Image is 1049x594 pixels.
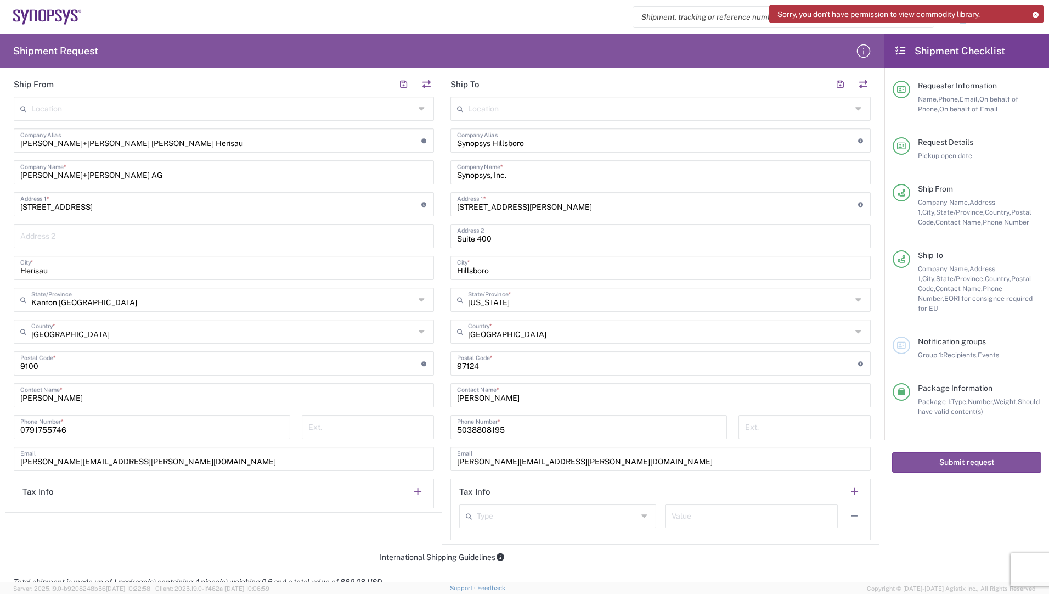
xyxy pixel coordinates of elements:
span: [DATE] 10:22:58 [106,585,150,592]
span: Phone Number [983,218,1029,226]
span: Country, [985,208,1011,216]
span: City, [922,274,936,283]
span: State/Province, [936,208,985,216]
span: Name, [918,95,938,103]
h2: Tax Info [22,486,54,497]
h2: Tax Info [459,486,490,497]
span: Sorry, you don't have permission to view commodity library. [777,9,980,19]
span: Type, [951,397,968,406]
span: State/Province, [936,274,985,283]
span: Server: 2025.19.0-b9208248b56 [13,585,150,592]
h2: Shipment Request [13,44,98,58]
span: Events [978,351,999,359]
span: Recipients, [943,351,978,359]
span: Ship To [918,251,943,260]
span: City, [922,208,936,216]
span: Request Details [918,138,973,147]
input: Shipment, tracking or reference number [633,7,917,27]
span: Package 1: [918,397,951,406]
span: Notification groups [918,337,986,346]
span: [DATE] 10:06:59 [225,585,269,592]
span: Package Information [918,384,992,393]
span: Phone, [938,95,960,103]
em: Total shipment is made up of 1 package(s) containing 4 piece(s) weighing 0.6 and a total value of... [5,578,390,586]
span: Contact Name, [935,218,983,226]
span: Company Name, [918,265,969,273]
span: Group 1: [918,351,943,359]
span: EORI for consignee required for EU [918,294,1033,312]
span: Email, [960,95,979,103]
span: Ship From [918,184,953,193]
span: Number, [968,397,994,406]
span: Client: 2025.19.0-1f462a1 [155,585,269,592]
span: Contact Name, [935,284,983,293]
a: Feedback [477,585,505,591]
span: Weight, [994,397,1018,406]
h2: Ship From [14,79,54,90]
span: On behalf of Email [939,105,998,113]
h2: Shipment Checklist [894,44,1005,58]
span: Country, [985,274,1011,283]
div: International Shipping Guidelines [5,552,879,562]
button: Submit request [892,452,1041,473]
span: Company Name, [918,198,969,206]
span: Requester Information [918,81,997,90]
h2: Ship To [450,79,480,90]
span: Copyright © [DATE]-[DATE] Agistix Inc., All Rights Reserved [867,584,1036,593]
span: Pickup open date [918,152,972,160]
a: Support [450,585,477,591]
